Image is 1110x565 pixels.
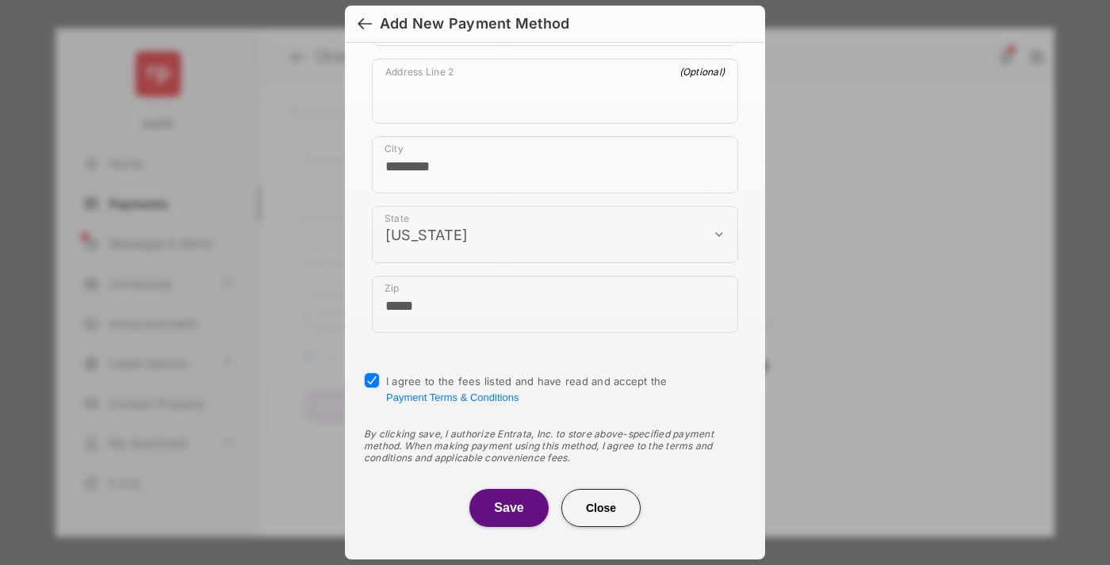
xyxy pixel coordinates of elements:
div: payment_method_screening[postal_addresses][addressLine2] [372,59,738,124]
div: Add New Payment Method [380,15,569,32]
button: Save [469,489,549,527]
div: payment_method_screening[postal_addresses][postalCode] [372,276,738,333]
button: Close [561,489,641,527]
div: payment_method_screening[postal_addresses][administrativeArea] [372,206,738,263]
span: I agree to the fees listed and have read and accept the [386,375,668,403]
button: I agree to the fees listed and have read and accept the [386,391,519,403]
div: By clicking save, I authorize Entrata, Inc. to store above-specified payment method. When making ... [364,428,746,464]
div: payment_method_screening[postal_addresses][locality] [372,136,738,193]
